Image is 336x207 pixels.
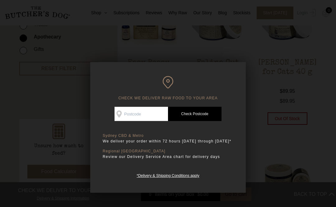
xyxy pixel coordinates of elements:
p: We deliver your order within 72 hours [DATE] through [DATE]* [103,138,233,144]
h6: CHECK WE DELIVER RAW FOOD TO YOUR AREA [103,76,233,101]
a: *Delivery & Shipping Conditions apply [137,172,199,178]
p: Regional [GEOGRAPHIC_DATA] [103,149,233,154]
p: Review our Delivery Service Area chart for delivery days [103,154,233,160]
p: Sydney CBD & Metro [103,133,233,138]
input: Postcode [114,107,168,121]
a: Check Postcode [168,107,222,121]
